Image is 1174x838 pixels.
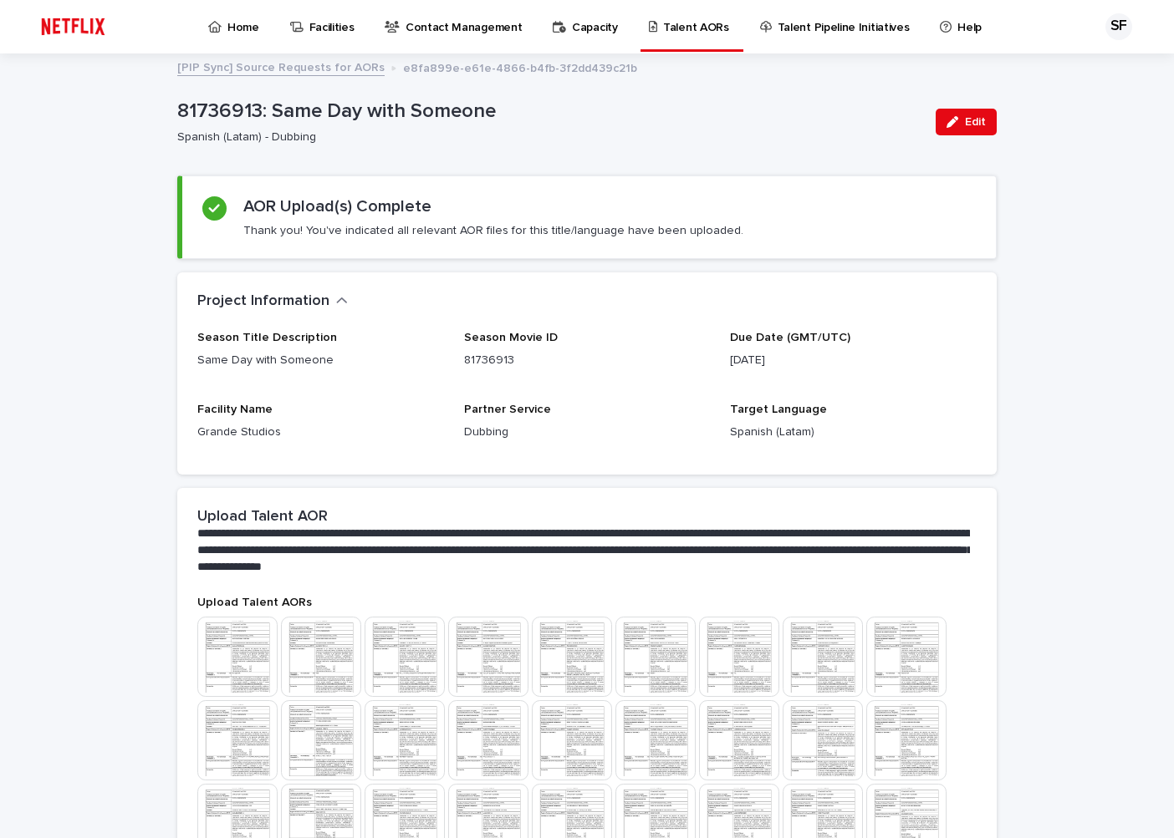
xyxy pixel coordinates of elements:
[197,508,328,526] h2: Upload Talent AOR
[730,332,850,343] span: Due Date (GMT/UTC)
[197,332,337,343] span: Season Title Description
[243,196,431,216] h2: AOR Upload(s) Complete
[177,99,922,124] p: 81736913: Same Day with Someone
[197,292,329,311] h2: Project Information
[403,58,637,76] p: e8fa899e-e61e-4866-b4fb-3f2dd439c21b
[965,116,986,128] span: Edit
[730,404,827,415] span: Target Language
[197,404,273,415] span: Facility Name
[464,352,711,369] p: 81736913
[177,57,385,76] a: [PIP Sync] Source Requests for AORs
[197,597,312,608] span: Upload Talent AORs
[464,404,551,415] span: Partner Service
[936,109,997,135] button: Edit
[33,10,113,43] img: ifQbXi3ZQGMSEF7WDB7W
[464,424,711,441] p: Dubbing
[464,332,558,343] span: Season Movie ID
[730,352,977,369] p: [DATE]
[197,424,444,441] p: Grande Studios
[1105,13,1132,40] div: SF
[197,352,444,369] p: Same Day with Someone
[177,130,916,145] p: Spanish (Latam) - Dubbing
[197,292,348,311] button: Project Information
[730,424,977,441] p: Spanish (Latam)
[243,223,743,238] p: Thank you! You've indicated all relevant AOR files for this title/language have been uploaded.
